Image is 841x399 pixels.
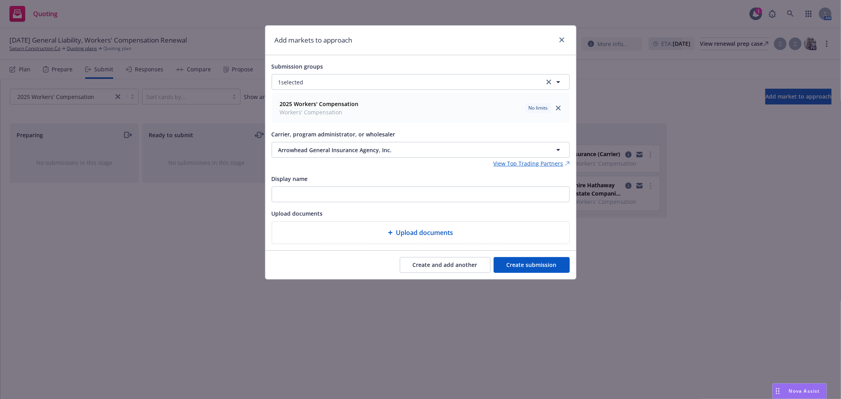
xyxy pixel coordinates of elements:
button: Arrowhead General Insurance Agency, Inc. [272,142,570,158]
div: Upload documents [272,221,570,244]
button: Create and add another [400,257,490,273]
button: 1selectedclear selection [272,74,570,90]
strong: 2025 Workers' Compensation [280,100,359,108]
span: Carrier, program administrator, or wholesaler [272,131,395,138]
a: View Top Trading Partners [494,159,570,168]
button: Create submission [494,257,570,273]
span: 1 selected [278,78,304,86]
span: Workers' Compensation [280,108,359,116]
span: Upload documents [396,228,453,237]
span: No limits [529,104,548,112]
span: Upload documents [272,210,323,217]
button: Nova Assist [772,383,827,399]
div: Drag to move [773,384,783,399]
a: close [557,35,567,45]
a: clear selection [544,77,554,87]
span: Arrowhead General Insurance Agency, Inc. [278,146,526,154]
span: Display name [272,175,308,183]
h1: Add markets to approach [275,35,352,45]
span: Submission groups [272,63,323,70]
span: Nova Assist [789,388,820,394]
a: close [554,103,563,113]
